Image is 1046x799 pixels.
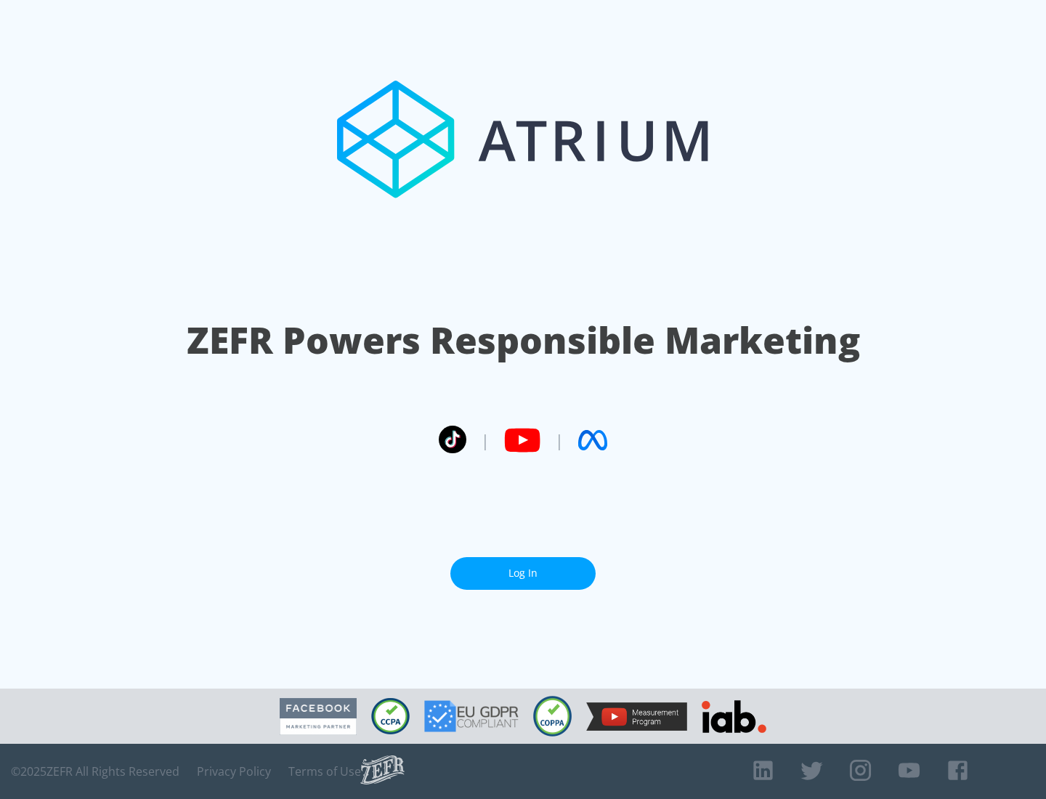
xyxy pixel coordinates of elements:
img: CCPA Compliant [371,698,410,734]
a: Privacy Policy [197,764,271,779]
img: IAB [702,700,766,733]
img: Facebook Marketing Partner [280,698,357,735]
img: GDPR Compliant [424,700,519,732]
a: Log In [450,557,596,590]
span: | [555,429,564,451]
h1: ZEFR Powers Responsible Marketing [187,315,860,365]
span: © 2025 ZEFR All Rights Reserved [11,764,179,779]
span: | [481,429,490,451]
img: YouTube Measurement Program [586,702,687,731]
img: COPPA Compliant [533,696,572,737]
a: Terms of Use [288,764,361,779]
